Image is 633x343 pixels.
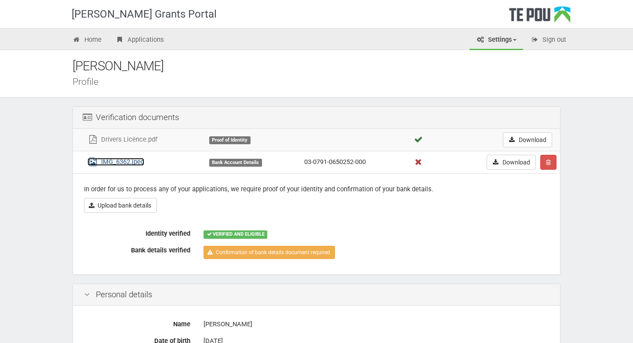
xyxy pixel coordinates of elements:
a: Upload bank details [84,198,157,213]
div: [PERSON_NAME] [204,317,549,332]
label: Bank details verified [77,243,197,255]
a: Download [487,155,536,170]
a: Settings [469,31,523,50]
p: In order for us to process any of your applications, we require proof of your identity and confir... [84,185,549,194]
a: Confirmation of bank details document required [204,246,335,259]
a: Home [66,31,108,50]
div: Proof of Identity [209,136,251,144]
a: Download [503,132,552,147]
a: Drivers Licence.pdf [87,135,157,143]
div: Te Pou Logo [509,6,571,28]
a: Applications [109,31,171,50]
label: Name [77,317,197,329]
label: Identity verified [77,226,197,238]
div: Bank Account Details [209,159,262,167]
td: 03-0791-0650252-000 [301,151,409,173]
div: Personal details [73,284,560,306]
div: VERIFIED AND ELIGIBLE [204,230,267,238]
a: Sign out [524,31,573,50]
a: IMG_6362.jpeg [87,158,144,166]
div: Profile [73,77,574,86]
div: [PERSON_NAME] [73,57,574,76]
div: Verification documents [73,107,560,129]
